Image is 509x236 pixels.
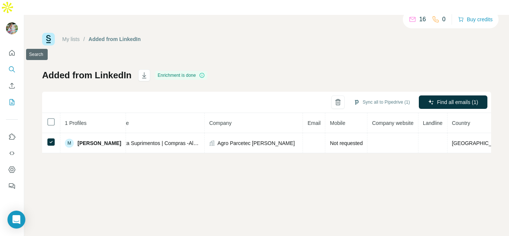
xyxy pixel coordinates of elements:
[155,71,207,80] div: Enrichment is done
[6,22,18,34] img: Avatar
[330,120,345,126] span: Mobile
[42,69,132,81] h1: Added from LinkedIn
[62,36,80,42] a: My lists
[442,15,446,24] p: 0
[78,139,121,147] span: [PERSON_NAME]
[6,63,18,76] button: Search
[217,139,295,147] span: Agro Parcetec [PERSON_NAME]
[111,140,219,146] span: Analista Suprimentos | Compras -Almoxarifado
[330,140,363,146] span: Not requested
[209,120,231,126] span: Company
[6,147,18,160] button: Use Surfe API
[6,46,18,60] button: Quick start
[307,120,320,126] span: Email
[6,179,18,193] button: Feedback
[458,14,493,25] button: Buy credits
[6,95,18,109] button: My lists
[6,130,18,144] button: Use Surfe on LinkedIn
[7,211,25,229] div: Open Intercom Messenger
[423,120,443,126] span: Landline
[6,79,18,92] button: Enrich CSV
[111,120,129,126] span: Job title
[6,163,18,176] button: Dashboard
[348,97,415,108] button: Sync all to Pipedrive (1)
[89,35,141,43] div: Added from LinkedIn
[419,15,426,24] p: 16
[65,120,86,126] span: 1 Profiles
[42,33,55,45] img: Surfe Logo
[83,35,85,43] li: /
[452,120,470,126] span: Country
[65,139,74,148] div: M
[452,140,506,146] span: [GEOGRAPHIC_DATA]
[372,120,413,126] span: Company website
[419,95,487,109] button: Find all emails (1)
[437,98,478,106] span: Find all emails (1)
